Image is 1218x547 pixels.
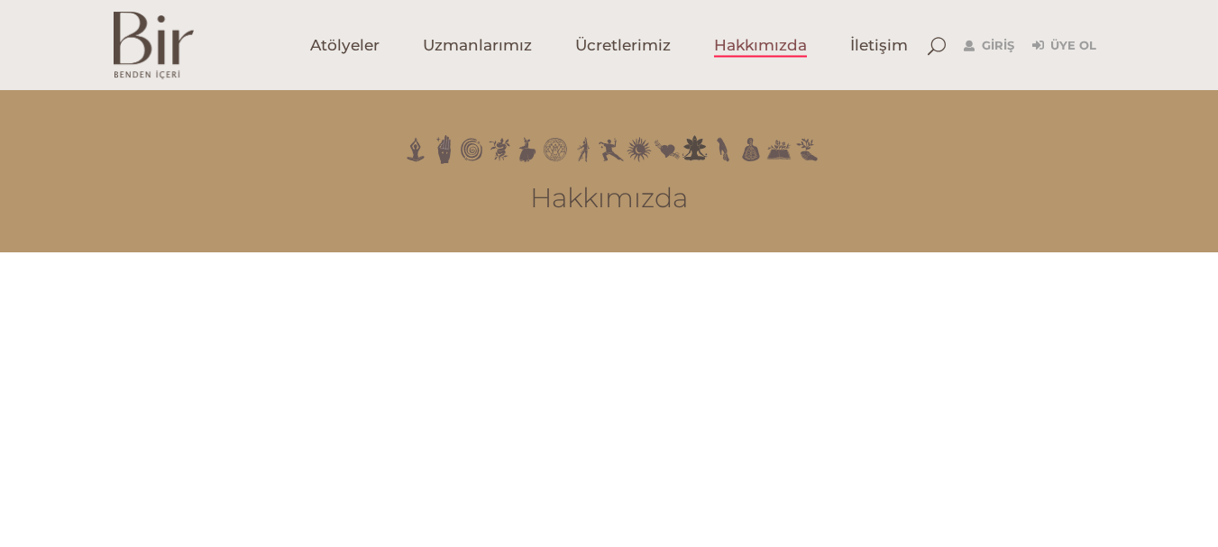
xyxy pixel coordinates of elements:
span: İletişim [850,35,908,56]
h3: Hakkımızda [168,182,1051,214]
span: Hakkımızda [714,35,807,56]
span: Atölyeler [310,35,380,56]
a: Giriş [964,35,1014,57]
span: Ücretlerimiz [575,35,671,56]
span: Uzmanlarımız [423,35,532,56]
a: Üye Ol [1032,35,1096,57]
